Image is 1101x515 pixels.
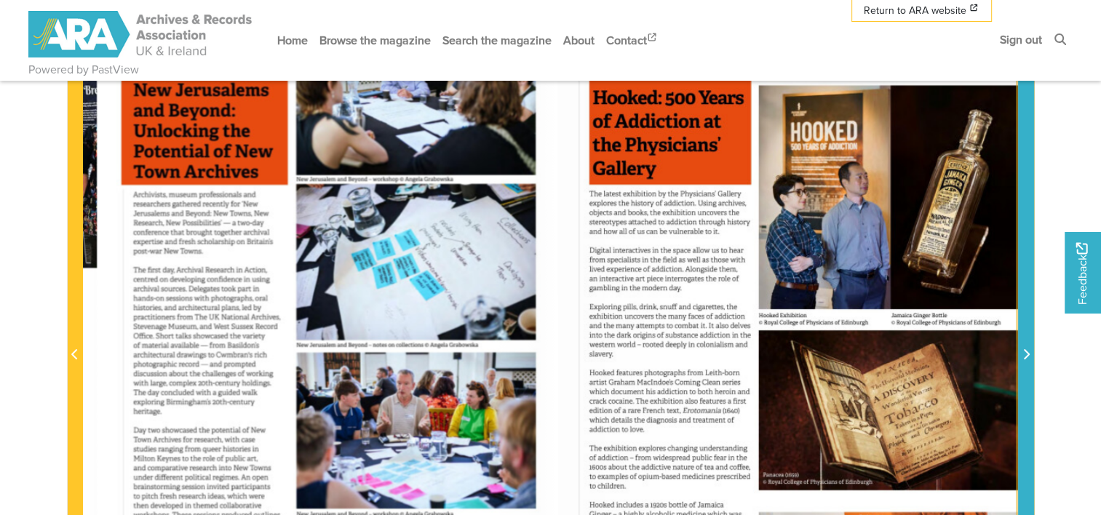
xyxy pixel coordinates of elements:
[994,20,1048,59] a: Sign out
[28,61,139,79] a: Powered by PastView
[271,21,314,60] a: Home
[314,21,437,60] a: Browse the magazine
[1073,242,1091,304] span: Feedback
[28,3,254,66] a: ARA - ARC Magazine | Powered by PastView logo
[557,21,600,60] a: About
[28,11,254,57] img: ARA - ARC Magazine | Powered by PastView
[437,21,557,60] a: Search the magazine
[600,21,664,60] a: Contact
[864,3,966,18] span: Return to ARA website
[1065,232,1101,314] a: Would you like to provide feedback?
